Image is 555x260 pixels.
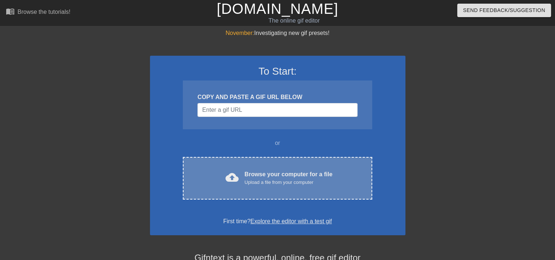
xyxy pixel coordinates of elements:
[159,217,396,226] div: First time?
[189,16,400,25] div: The online gif editor
[244,170,332,186] div: Browse your computer for a file
[217,1,338,17] a: [DOMAIN_NAME]
[6,7,15,16] span: menu_book
[457,4,551,17] button: Send Feedback/Suggestion
[226,171,239,184] span: cloud_upload
[150,29,405,38] div: Investigating new gif presets!
[463,6,545,15] span: Send Feedback/Suggestion
[244,179,332,186] div: Upload a file from your computer
[18,9,70,15] div: Browse the tutorials!
[250,218,332,224] a: Explore the editor with a test gif
[197,103,357,117] input: Username
[169,139,386,147] div: or
[226,30,254,36] span: November:
[159,65,396,78] h3: To Start:
[6,7,70,18] a: Browse the tutorials!
[197,93,357,102] div: COPY AND PASTE A GIF URL BELOW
